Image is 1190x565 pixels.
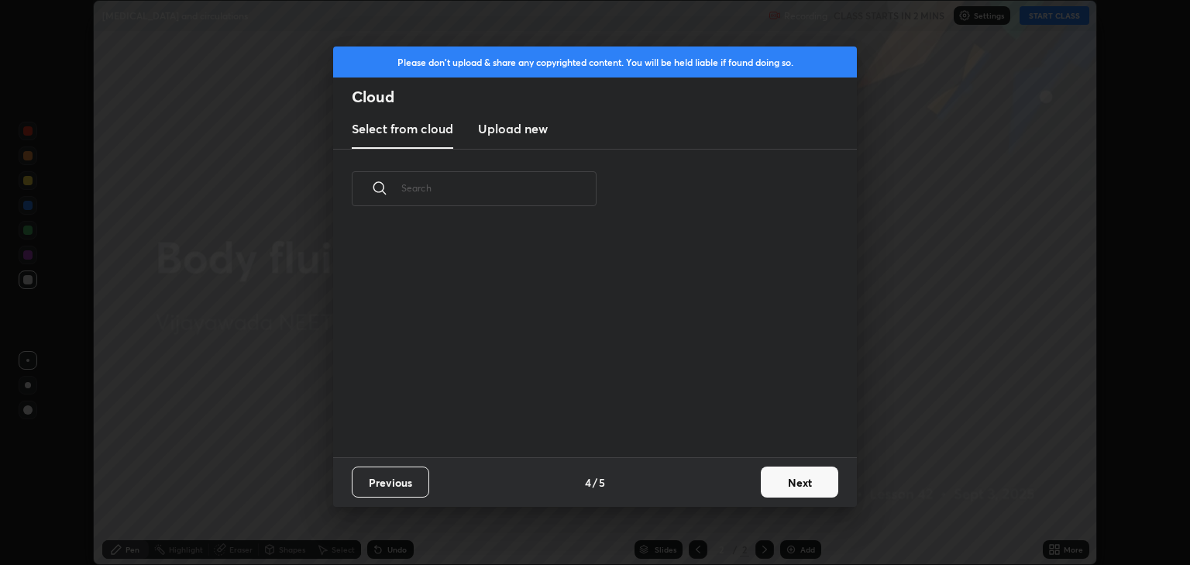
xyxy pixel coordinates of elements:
[401,155,597,221] input: Search
[761,467,838,498] button: Next
[585,474,591,491] h4: 4
[352,119,453,138] h3: Select from cloud
[352,467,429,498] button: Previous
[333,47,857,78] div: Please don't upload & share any copyrighted content. You will be held liable if found doing so.
[478,119,548,138] h3: Upload new
[593,474,597,491] h4: /
[352,87,857,107] h2: Cloud
[599,474,605,491] h4: 5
